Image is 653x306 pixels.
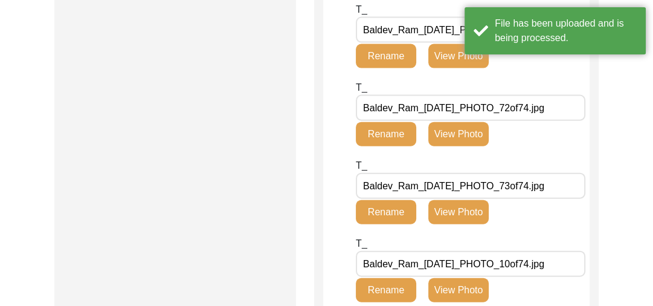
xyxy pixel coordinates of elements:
[356,122,416,146] button: Rename
[356,200,416,224] button: Rename
[356,44,416,68] button: Rename
[356,160,367,171] span: T_
[428,278,489,302] button: View Photo
[356,238,367,249] span: T_
[356,278,416,302] button: Rename
[428,122,489,146] button: View Photo
[356,4,367,15] span: T_
[356,82,367,93] span: T_
[495,16,637,45] div: File has been uploaded and is being processed.
[428,44,489,68] button: View Photo
[428,200,489,224] button: View Photo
